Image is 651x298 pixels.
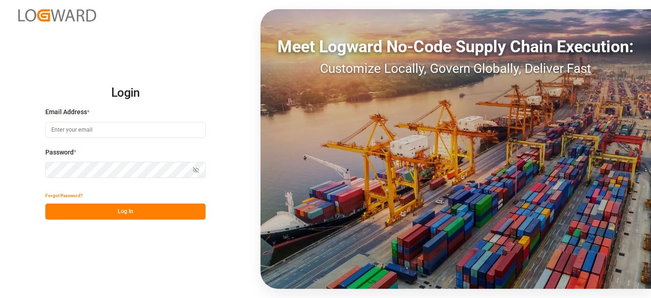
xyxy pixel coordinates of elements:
[45,107,87,117] span: Email Address
[260,34,651,59] div: Meet Logward No-Code Supply Chain Execution:
[45,204,206,220] button: Log In
[45,188,83,204] button: Forgot Password?
[45,122,206,138] input: Enter your email
[45,148,74,157] span: Password
[18,9,96,22] img: Logward_new_orange.png
[260,59,651,78] div: Customize Locally, Govern Globally, Deliver Fast
[45,78,206,108] h2: Login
